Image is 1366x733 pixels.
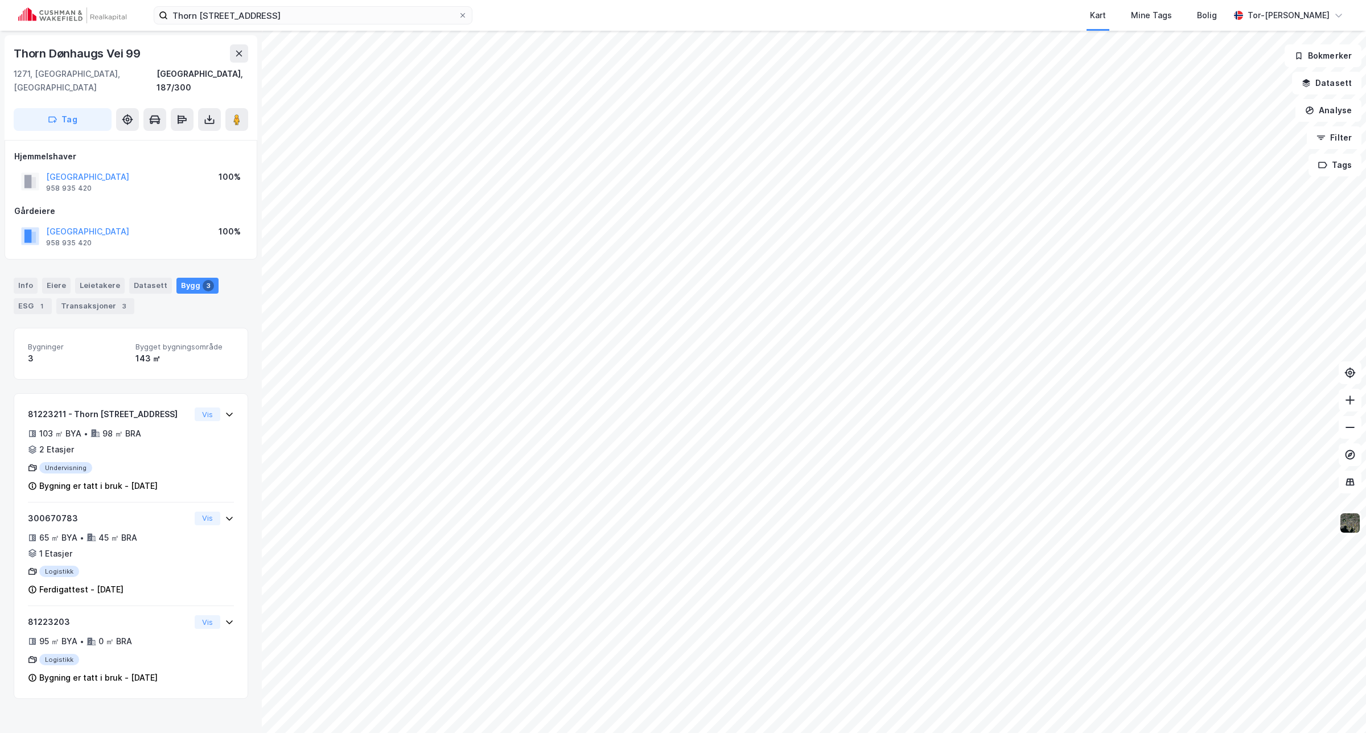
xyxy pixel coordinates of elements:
div: Thorn Dønhaugs Vei 99 [14,44,143,63]
div: • [84,429,88,438]
div: Kart [1090,9,1106,22]
div: 65 ㎡ BYA [39,531,77,545]
div: 3 [28,352,126,365]
div: Bolig [1197,9,1217,22]
div: Bygning er tatt i bruk - [DATE] [39,479,158,493]
div: 3 [203,280,214,291]
div: Hjemmelshaver [14,150,248,163]
div: Gårdeiere [14,204,248,218]
div: • [80,637,84,646]
div: 81223203 [28,615,190,629]
div: 2 Etasjer [39,443,74,456]
div: ESG [14,298,52,314]
img: cushman-wakefield-realkapital-logo.202ea83816669bd177139c58696a8fa1.svg [18,7,126,23]
img: 9k= [1339,512,1361,534]
div: Info [14,278,38,294]
div: Tor-[PERSON_NAME] [1248,9,1330,22]
button: Analyse [1295,99,1361,122]
div: 95 ㎡ BYA [39,635,77,648]
span: Bygget bygningsområde [135,342,234,352]
div: 45 ㎡ BRA [98,531,137,545]
div: Mine Tags [1131,9,1172,22]
button: Vis [195,512,220,525]
button: Tag [14,108,112,131]
div: Datasett [129,278,172,294]
span: Bygninger [28,342,126,352]
div: Bygg [176,278,219,294]
div: 958 935 420 [46,238,92,248]
div: Bygning er tatt i bruk - [DATE] [39,671,158,685]
button: Vis [195,407,220,421]
button: Filter [1307,126,1361,149]
button: Bokmerker [1285,44,1361,67]
div: 103 ㎡ BYA [39,427,81,440]
iframe: Chat Widget [1309,678,1366,733]
div: 300670783 [28,512,190,525]
div: Kontrollprogram for chat [1309,678,1366,733]
div: Transaksjoner [56,298,134,314]
div: Eiere [42,278,71,294]
div: 1 [36,300,47,312]
div: 958 935 420 [46,184,92,193]
button: Tags [1309,154,1361,176]
div: Ferdigattest - [DATE] [39,583,124,596]
div: 100% [219,225,241,238]
div: 3 [118,300,130,312]
div: 98 ㎡ BRA [102,427,141,440]
button: Datasett [1292,72,1361,94]
div: Leietakere [75,278,125,294]
div: 1 Etasjer [39,547,72,561]
div: 1271, [GEOGRAPHIC_DATA], [GEOGRAPHIC_DATA] [14,67,157,94]
div: 0 ㎡ BRA [98,635,132,648]
div: 100% [219,170,241,184]
div: 81223211 - Thorn [STREET_ADDRESS] [28,407,190,421]
div: • [80,533,84,542]
button: Vis [195,615,220,629]
div: [GEOGRAPHIC_DATA], 187/300 [157,67,248,94]
input: Søk på adresse, matrikkel, gårdeiere, leietakere eller personer [168,7,458,24]
div: 143 ㎡ [135,352,234,365]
